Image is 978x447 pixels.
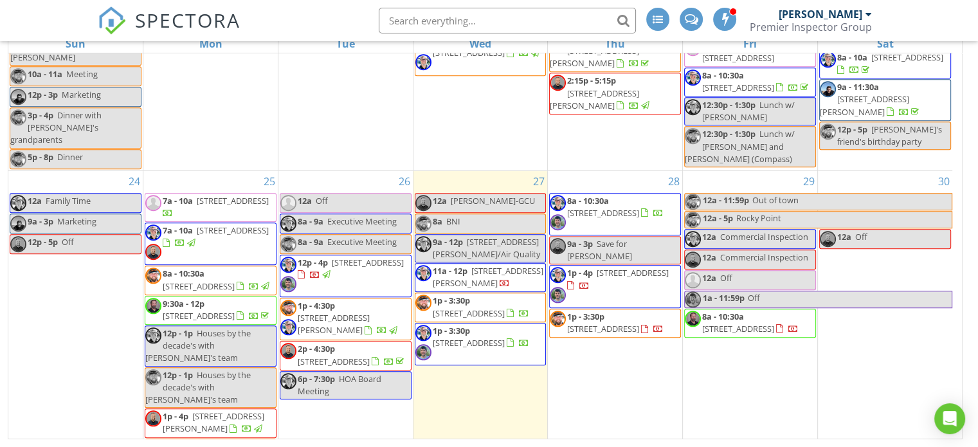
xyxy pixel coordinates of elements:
span: [STREET_ADDRESS][PERSON_NAME] [298,312,370,336]
a: 8a - 10:30a [STREET_ADDRESS] [567,195,664,219]
a: 9:30a - 12p [STREET_ADDRESS] [163,298,271,322]
span: Houses by the decade's with [PERSON_NAME]'s team [145,327,251,363]
a: 11a - 12p [STREET_ADDRESS][PERSON_NAME] [433,265,543,289]
a: 1p - 4:30p [STREET_ADDRESS][PERSON_NAME] [280,298,412,340]
span: [STREET_ADDRESS][PERSON_NAME] [163,410,264,434]
a: Go to August 28, 2025 [666,171,682,192]
img: img_5403_2.jpeg [820,123,836,140]
img: img_5403_2.jpeg [10,151,26,167]
span: Meeting [66,68,98,80]
input: Search everything... [379,8,636,33]
img: img_5404.jpeg [10,195,26,211]
span: 12p - 1p [163,327,193,339]
span: 12a - 11:59p [702,194,750,210]
span: 8a - 9a [298,215,323,227]
img: kyle.jpg [685,291,701,307]
img: kyle.jpg [550,214,566,230]
span: 1p - 4p [567,267,593,278]
div: [PERSON_NAME] [779,8,862,21]
img: img_5403_2.jpeg [280,300,296,316]
a: 2p - 4:30p [STREET_ADDRESS] [280,341,412,370]
a: 9:30a - 12p [STREET_ADDRESS] [145,296,276,325]
span: 12:30p - 1:30p [702,99,756,111]
span: 6p - 7:30p [298,373,335,385]
span: 12p - 4p [298,257,328,268]
span: Off [316,195,328,206]
img: img_5404.jpeg [550,195,566,211]
img: default-user-f0147aede5fd5fa78ca7ade42f37bd4542148d508eef1c3d3ea960f66861d68b.jpg [145,195,161,211]
a: Go to August 24, 2025 [126,171,143,192]
a: 8a - 10:30a [STREET_ADDRESS] [549,193,681,235]
a: 7a - 10a [STREET_ADDRESS] [163,224,269,248]
a: Sunday [63,35,88,53]
span: 12p - 3p [28,89,58,100]
span: 12a [298,195,312,206]
span: [STREET_ADDRESS] [567,207,639,219]
img: img_5404.jpeg [415,54,431,70]
a: 2p - 4:30p [STREET_ADDRESS] [298,343,406,367]
a: 8a - 10:30a [STREET_ADDRESS] [684,68,816,96]
span: Executive Meeting [327,215,397,227]
a: 1p - 3:30p [STREET_ADDRESS] [567,311,664,334]
span: [STREET_ADDRESS] [433,307,505,319]
span: 7a - 10a [163,195,193,206]
img: img_5404.jpeg [415,265,431,281]
img: img_5404.jpeg [685,99,701,115]
img: img_5403_2.jpeg [685,194,701,210]
span: Dinner [57,151,83,163]
img: The Best Home Inspection Software - Spectora [98,6,126,35]
img: img_5403_2.jpeg [10,109,26,125]
img: daniel.jpg [10,89,26,105]
img: img_2184.jpeg [685,311,701,327]
span: 9a - 11:30a [837,81,879,93]
a: 8a - 10:30a [STREET_ADDRESS] [163,268,271,291]
img: img_5404.jpeg [820,51,836,68]
span: 1p - 4p [163,410,188,422]
img: img_5404.jpeg [145,327,161,343]
a: 2:15p - 5:15p [STREET_ADDRESS][PERSON_NAME] [550,75,651,111]
a: Go to August 25, 2025 [261,171,278,192]
a: 1p - 4p [STREET_ADDRESS] [567,267,669,291]
img: headshot.2.jpg [550,75,566,91]
span: 2:15p - 5:15p [567,75,616,86]
div: Premier Inspector Group [750,21,872,33]
img: daniel.jpg [820,81,836,97]
span: [PERSON_NAME]-GCU [451,195,535,206]
img: img_5403_2.jpeg [280,236,296,252]
span: 10a - 11a [28,68,62,80]
span: 8a - 10:30a [567,195,609,206]
a: Go to August 30, 2025 [936,171,952,192]
span: 8a - 10:30a [163,268,204,279]
span: 12a [702,272,716,284]
img: img_5404.jpeg [550,267,566,283]
a: 11a - 12p [STREET_ADDRESS][PERSON_NAME] [415,263,547,292]
img: headshot.2.jpg [145,244,161,260]
a: Friday [741,35,759,53]
img: img_5403_2.jpeg [10,68,26,84]
span: [STREET_ADDRESS] [197,224,269,236]
img: img_5403_2.jpeg [145,369,161,385]
span: [STREET_ADDRESS] [702,52,774,64]
a: 1p - 4p [STREET_ADDRESS][PERSON_NAME] [145,408,276,437]
span: Executive Meeting [327,236,397,248]
img: img_5404.jpeg [145,224,161,241]
a: 1p - 3:30p [STREET_ADDRESS] [549,309,681,338]
span: Breakfast w [GEOGRAPHIC_DATA][PERSON_NAME] [10,27,111,63]
span: 12a [702,231,716,242]
span: HOA Board Meeting [298,373,381,397]
img: img_5404.jpeg [280,373,296,389]
span: Houses by the decade's with [PERSON_NAME]'s team [145,369,251,405]
span: 12a [433,195,447,206]
span: Off [748,292,760,304]
a: 8a - 10:30a [STREET_ADDRESS] [702,311,799,334]
img: headshot.2.jpg [415,195,431,211]
span: 12p - 5p [28,236,58,248]
span: 1p - 3:30p [433,325,470,336]
span: 2p - 4:30p [298,343,335,354]
img: headshot.2.jpg [550,238,566,254]
span: Rocky Point [736,212,781,224]
span: 12p - 5p [837,123,867,135]
a: Go to August 27, 2025 [530,171,547,192]
img: img_5404.jpeg [415,325,431,341]
a: 7a - 10a [STREET_ADDRESS] [145,223,276,265]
